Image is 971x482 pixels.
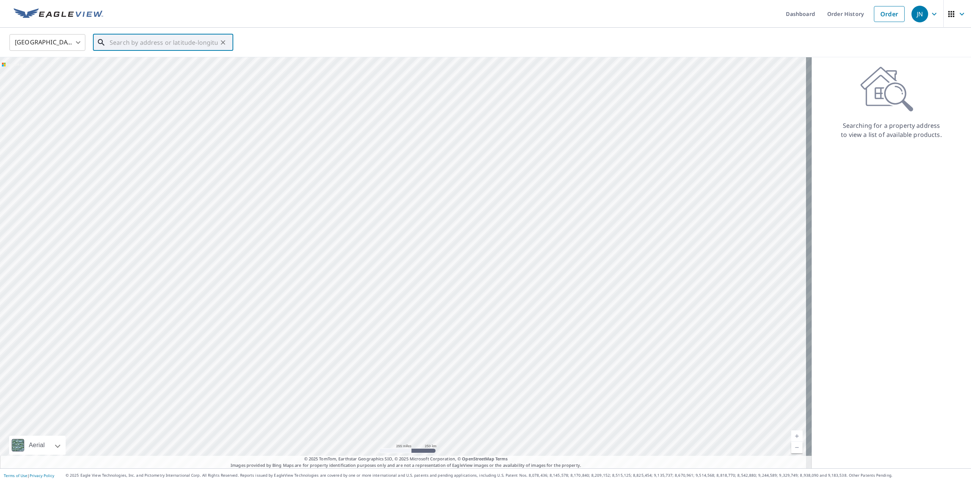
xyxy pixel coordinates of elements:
a: Terms [495,456,508,462]
span: © 2025 TomTom, Earthstar Geographics SIO, © 2025 Microsoft Corporation, © [304,456,508,462]
div: [GEOGRAPHIC_DATA] [9,32,85,53]
a: Terms of Use [4,473,27,478]
button: Clear [218,37,228,48]
input: Search by address or latitude-longitude [110,32,218,53]
p: | [4,473,54,478]
p: © 2025 Eagle View Technologies, Inc. and Pictometry International Corp. All Rights Reserved. Repo... [66,473,967,478]
a: Current Level 5, Zoom In [791,430,803,442]
div: Aerial [9,436,66,455]
div: JN [911,6,928,22]
a: Current Level 5, Zoom Out [791,442,803,453]
a: OpenStreetMap [462,456,494,462]
a: Order [874,6,905,22]
img: EV Logo [14,8,103,20]
div: Aerial [27,436,47,455]
a: Privacy Policy [30,473,54,478]
p: Searching for a property address to view a list of available products. [841,121,942,139]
